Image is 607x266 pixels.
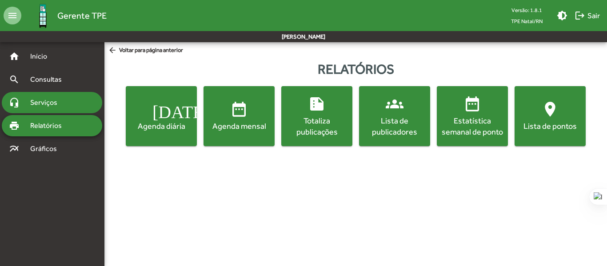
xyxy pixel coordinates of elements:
[504,4,550,16] div: Versão: 1.8.1
[25,97,69,108] span: Serviços
[25,143,69,154] span: Gráficos
[9,74,20,85] mat-icon: search
[104,59,607,79] div: Relatórios
[25,51,60,62] span: Início
[516,120,584,131] div: Lista de pontos
[463,95,481,113] mat-icon: date_range
[437,86,508,146] button: Estatística semanal de ponto
[126,86,197,146] button: Agenda diária
[21,1,107,30] a: Gerente TPE
[515,86,586,146] button: Lista de pontos
[205,120,273,131] div: Agenda mensal
[361,115,428,137] div: Lista de publicadores
[9,143,20,154] mat-icon: multiline_chart
[575,8,600,24] span: Sair
[4,7,21,24] mat-icon: menu
[9,120,20,131] mat-icon: print
[204,86,275,146] button: Agenda mensal
[152,100,170,118] mat-icon: [DATE]
[25,120,73,131] span: Relatórios
[386,95,403,113] mat-icon: groups
[230,100,248,118] mat-icon: date_range
[541,100,559,118] mat-icon: location_on
[439,115,506,137] div: Estatística semanal de ponto
[281,86,352,146] button: Totaliza publicações
[128,120,195,131] div: Agenda diária
[28,1,57,30] img: Logo
[504,16,550,27] span: TPE Natal/RN
[575,10,585,21] mat-icon: logout
[557,10,567,21] mat-icon: brightness_medium
[359,86,430,146] button: Lista de publicadores
[57,8,107,23] span: Gerente TPE
[108,46,119,56] mat-icon: arrow_back
[283,115,351,137] div: Totaliza publicações
[571,8,603,24] button: Sair
[9,51,20,62] mat-icon: home
[308,95,326,113] mat-icon: summarize
[25,74,73,85] span: Consultas
[9,97,20,108] mat-icon: headset_mic
[108,46,183,56] span: Voltar para página anterior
